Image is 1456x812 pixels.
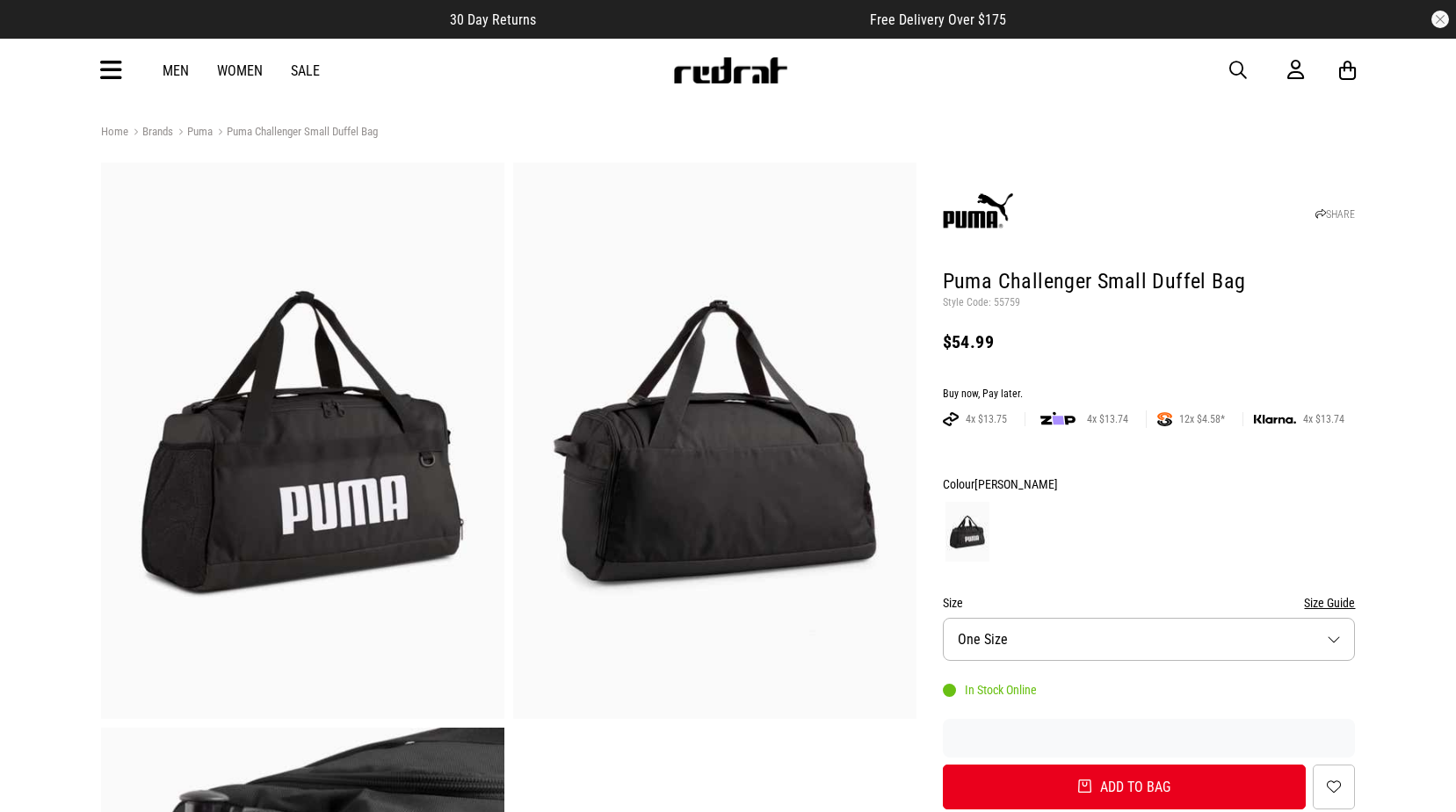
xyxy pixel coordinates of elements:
[943,268,1356,296] h1: Puma Challenger Small Duffel Bag
[974,477,1058,491] span: [PERSON_NAME]
[128,125,173,141] a: Brands
[943,729,1356,747] iframe: Customer reviews powered by Trustpilot
[943,412,959,426] img: AFTERPAY
[943,178,1013,248] img: Puma
[1040,410,1076,428] img: zip
[943,765,1307,809] button: Add to bag
[943,388,1356,402] div: Buy now, Pay later.
[959,412,1014,426] span: 4x $13.75
[163,62,189,79] a: Men
[1315,208,1355,221] a: SHARE
[943,618,1356,661] button: One Size
[1080,412,1135,426] span: 4x $13.74
[1157,412,1172,426] img: SPLITPAY
[291,62,320,79] a: Sale
[943,474,1356,495] div: Colour
[1296,412,1351,426] span: 4x $13.74
[945,502,989,562] img: Puma Black
[571,11,835,28] iframe: Customer reviews powered by Trustpilot
[1304,592,1355,613] button: Size Guide
[101,163,504,719] img: Puma Challenger Small Duffel Bag in Black
[870,11,1006,28] span: Free Delivery Over $175
[943,331,1356,352] div: $54.99
[217,62,263,79] a: Women
[1172,412,1232,426] span: 12x $4.58*
[943,592,1356,613] div: Size
[943,296,1356,310] p: Style Code: 55759
[173,125,213,141] a: Puma
[943,683,1037,697] div: In Stock Online
[213,125,378,141] a: Puma Challenger Small Duffel Bag
[672,57,788,83] img: Redrat logo
[958,631,1008,648] span: One Size
[1254,415,1296,424] img: KLARNA
[513,163,916,719] img: Puma Challenger Small Duffel Bag in Black
[450,11,536,28] span: 30 Day Returns
[101,125,128,138] a: Home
